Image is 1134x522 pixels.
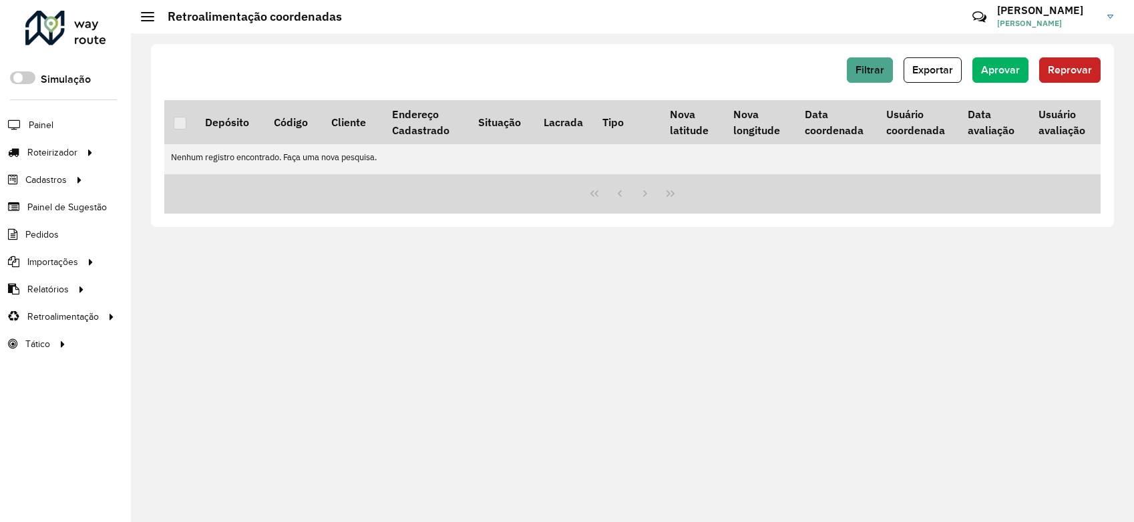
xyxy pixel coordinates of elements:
span: Tático [25,337,50,351]
span: Cadastros [25,173,67,187]
th: Lacrada [534,100,593,144]
button: Exportar [904,57,962,83]
span: Retroalimentação [27,310,99,324]
h3: [PERSON_NAME] [997,4,1097,17]
button: Reprovar [1039,57,1101,83]
button: Filtrar [847,57,893,83]
span: Pedidos [25,228,59,242]
span: Reprovar [1048,64,1092,75]
th: Nova latitude [660,100,725,144]
th: Código [264,100,323,144]
span: [PERSON_NAME] [997,17,1097,29]
a: Contato Rápido [965,3,994,31]
th: Depósito [196,100,264,144]
span: Exportar [912,64,953,75]
th: Endereço Cadastrado [383,100,469,144]
th: Tipo [593,100,642,144]
span: Relatórios [27,282,69,296]
th: Data avaliação [958,100,1029,144]
span: Painel de Sugestão [27,200,107,214]
span: Painel [29,118,53,132]
span: Roteirizador [27,146,77,160]
span: Aprovar [981,64,1020,75]
label: Simulação [41,71,91,87]
h2: Retroalimentação coordenadas [154,9,342,24]
button: Aprovar [972,57,1028,83]
th: Nova longitude [725,100,795,144]
th: Usuário coordenada [877,100,958,144]
th: Usuário avaliação [1030,100,1101,144]
th: Data coordenada [795,100,877,144]
span: Importações [27,255,78,269]
span: Filtrar [856,64,884,75]
th: Situação [469,100,534,144]
th: Cliente [323,100,383,144]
